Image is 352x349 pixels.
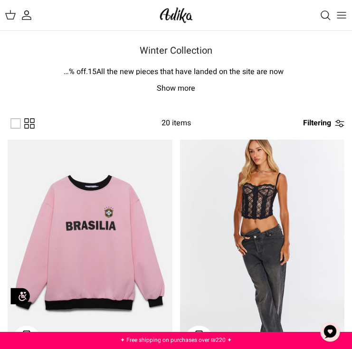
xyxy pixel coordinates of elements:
[120,336,232,344] a: ✦ Free shipping on purchases over ₪220 ✦
[21,5,42,26] a: My account
[157,5,195,26] img: Adika IL
[310,5,331,26] a: Search
[7,283,33,309] img: accessibility_icon02.svg
[157,83,195,94] font: Show more
[88,66,96,77] font: 15
[96,66,284,77] font: All the new pieces that have landed on the site are now
[162,117,191,129] font: 20 items
[69,66,88,77] font: % off.
[140,44,212,57] font: Winter Collection
[331,5,352,26] button: Toggle menu
[303,112,344,135] a: Filtering
[316,318,344,346] button: Chat
[303,117,331,129] font: Filtering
